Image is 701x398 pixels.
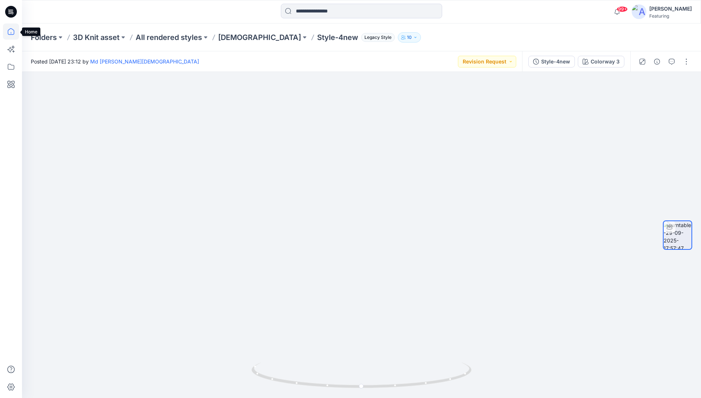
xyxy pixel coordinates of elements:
[73,32,120,43] a: 3D Knit asset
[649,13,692,19] div: Featuring
[617,6,628,12] span: 99+
[398,32,421,43] button: 10
[31,58,199,65] span: Posted [DATE] 23:12 by
[541,58,570,66] div: Style-4new
[31,32,57,43] a: Folders
[632,4,646,19] img: avatar
[218,32,301,43] a: [DEMOGRAPHIC_DATA]
[90,58,199,65] a: Md [PERSON_NAME][DEMOGRAPHIC_DATA]
[651,56,663,67] button: Details
[361,33,395,42] span: Legacy Style
[358,32,395,43] button: Legacy Style
[664,221,691,249] img: turntable-29-09-2025-17:57:47
[407,33,412,41] p: 10
[528,56,575,67] button: Style-4new
[578,56,624,67] button: Colorway 3
[317,32,358,43] p: Style-4new
[591,58,620,66] div: Colorway 3
[136,32,202,43] a: All rendered styles
[649,4,692,13] div: [PERSON_NAME]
